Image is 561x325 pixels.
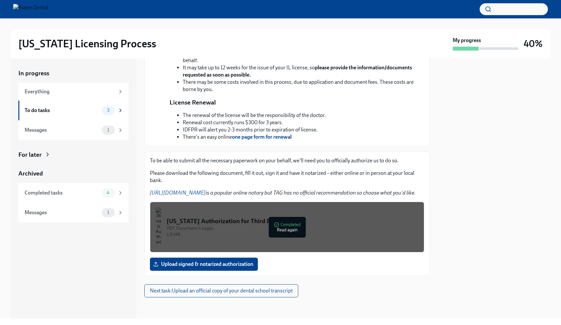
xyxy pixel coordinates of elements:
[170,98,216,107] p: License Renewal
[18,151,129,159] a: For later
[150,190,416,196] em: is a popular online notary but TAG has no official recommendation so choose what you'd like.
[18,151,42,159] div: For later
[150,157,424,164] p: To be able to submit all the necessary paperwork on your behalf, we'll need you to officially aut...
[183,79,414,93] li: There may be some costs involved in this process, due to application and document fees. These cos...
[25,127,99,134] div: Messages
[103,210,113,215] span: 1
[18,203,129,222] a: Messages1
[183,126,326,133] li: IDFPR will alert you 2-3 months prior to expiration of license.
[183,64,414,79] li: It may take up to 12 weeks for the issue of your IL license, so
[183,112,326,119] li: The renewal of the license will be the responsibility of the doctor.
[13,4,48,14] img: Aspen Dental
[167,217,419,225] div: [US_STATE] Authorization for Third Party Contact
[524,38,543,50] h3: 40%
[18,183,129,203] a: Completed tasks4
[18,37,156,50] h2: [US_STATE] Licensing Process
[150,190,206,196] a: [URL][DOMAIN_NAME]
[144,284,298,297] button: Next task:Upload an official copy of your dental school transcript
[18,120,129,140] a: Messages1
[103,128,113,132] span: 1
[183,119,326,126] li: Renewal cost currently runs $300 for 3 years.
[25,107,99,114] div: To do tasks
[25,189,99,197] div: Completed tasks
[103,108,114,113] span: 3
[25,88,115,95] div: Everything
[156,207,161,247] img: Illinois Authorization for Third Party Contact
[183,133,326,141] li: There's an easy online
[167,231,419,238] div: 1.9 MB
[150,202,424,252] button: [US_STATE] Authorization for Third Party ContactPDF Document•1 pages1.9 MBCompletedRead again
[150,288,293,294] span: Next task : Upload an official copy of your dental school transcript
[183,64,412,78] strong: please provide the information/documents requested as soon as possible.
[232,134,292,140] a: one page form for renewal
[453,37,481,44] strong: My progress
[150,258,258,271] label: Upload signed & notarized authorization
[167,225,419,231] div: PDF Document • 1 pages
[25,209,99,216] div: Messages
[18,69,129,78] a: In progress
[18,169,129,178] a: Archived
[18,83,129,101] a: Everything
[18,101,129,120] a: To do tasks3
[103,190,114,195] span: 4
[155,261,253,267] span: Upload signed & notarized authorization
[150,170,424,184] p: Please download the following document, fill it out, sign it and have it notarized – either onlin...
